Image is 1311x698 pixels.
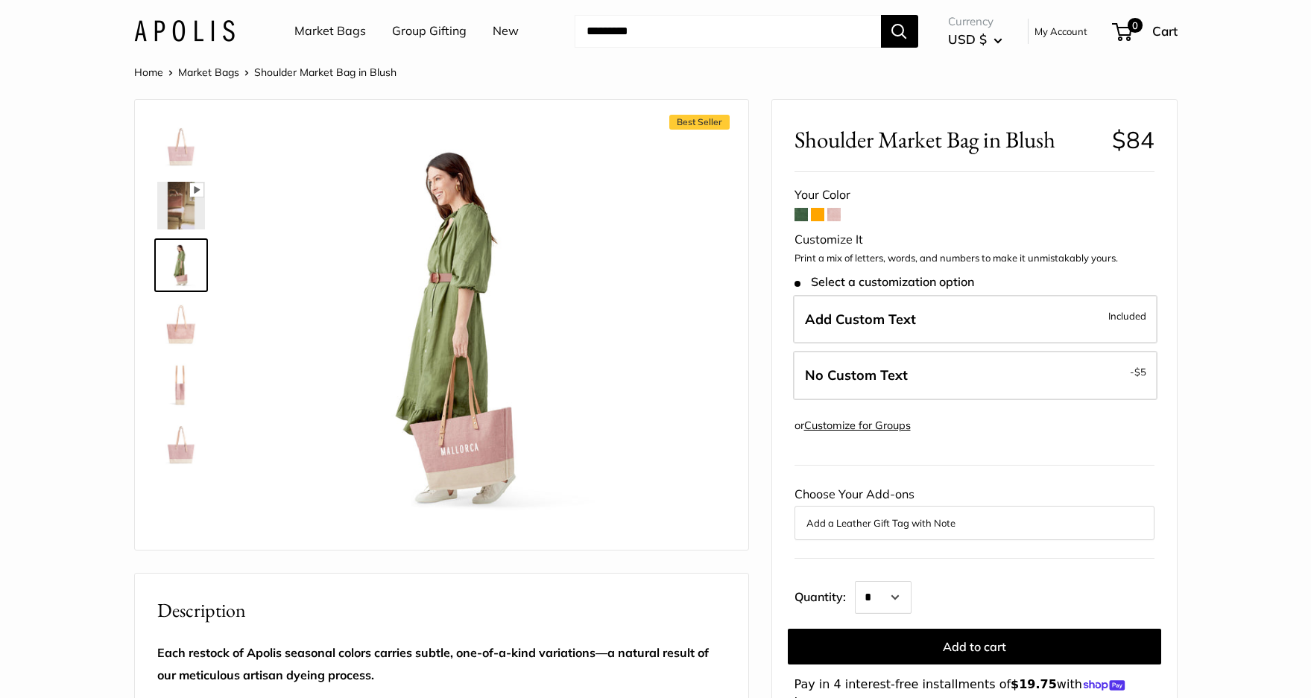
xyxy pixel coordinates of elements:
[134,63,397,82] nav: Breadcrumb
[254,66,397,79] span: Shoulder Market Bag in Blush
[795,483,1154,540] div: Choose Your Add-ons
[805,311,916,328] span: Add Custom Text
[795,577,855,614] label: Quantity:
[788,629,1161,664] button: Add to cart
[948,11,1002,32] span: Currency
[154,417,208,471] a: Shoulder Market Bag in Blush
[134,66,163,79] a: Home
[157,645,709,682] strong: Each restock of Apolis seasonal colors carries subtle, one-of-a-kind variations—a natural result ...
[157,182,205,229] img: Shoulder Market Bag in Blush
[1108,307,1146,325] span: Included
[881,15,918,48] button: Search
[134,20,235,42] img: Apolis
[154,358,208,411] a: Shoulder Market Bag in Blush
[575,15,881,48] input: Search...
[493,20,519,42] a: New
[154,179,208,232] a: Shoulder Market Bag in Blush
[1127,18,1142,33] span: 0
[793,295,1157,344] label: Add Custom Text
[795,275,974,289] span: Select a customization option
[804,419,911,432] a: Customize for Groups
[669,115,730,130] span: Best Seller
[1112,125,1154,154] span: $84
[1152,23,1178,39] span: Cart
[795,251,1154,266] p: Print a mix of letters, words, and numbers to make it unmistakably yours.
[157,122,205,170] img: Shoulder Market Bag in Blush
[392,20,467,42] a: Group Gifting
[294,20,366,42] a: Market Bags
[1113,19,1178,43] a: 0 Cart
[795,229,1154,251] div: Customize It
[806,514,1143,532] button: Add a Leather Gift Tag with Note
[157,596,726,625] h2: Description
[1130,363,1146,381] span: -
[154,119,208,173] a: Shoulder Market Bag in Blush
[157,301,205,349] img: Shoulder Market Bag in Blush
[948,31,987,47] span: USD $
[805,367,908,384] span: No Custom Text
[948,28,1002,51] button: USD $
[795,416,911,436] div: or
[1034,22,1087,40] a: My Account
[1134,366,1146,378] span: $5
[157,241,205,289] img: Shoulder Market Bag in Blush
[795,184,1154,206] div: Your Color
[157,361,205,408] img: Shoulder Market Bag in Blush
[178,66,239,79] a: Market Bags
[154,238,208,292] a: Shoulder Market Bag in Blush
[154,298,208,352] a: Shoulder Market Bag in Blush
[793,351,1157,400] label: Leave Blank
[795,126,1101,153] span: Shoulder Market Bag in Blush
[157,420,205,468] img: Shoulder Market Bag in Blush
[253,122,665,533] img: Shoulder Market Bag in Blush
